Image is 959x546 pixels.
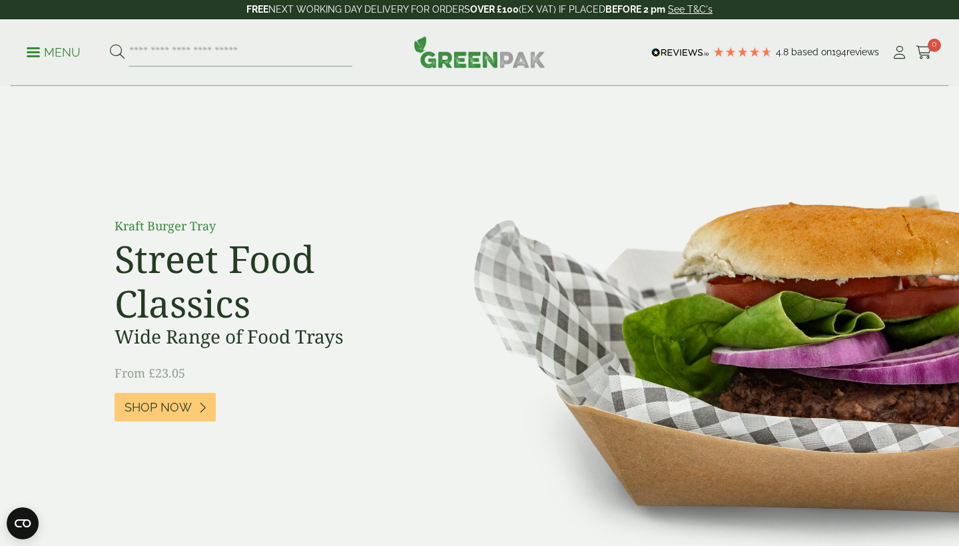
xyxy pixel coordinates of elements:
button: Open CMP widget [7,507,39,539]
h3: Wide Range of Food Trays [115,326,414,348]
img: REVIEWS.io [651,48,709,57]
p: Kraft Burger Tray [115,217,414,235]
img: GreenPak Supplies [414,36,545,68]
a: See T&C's [668,4,713,15]
div: 4.78 Stars [713,46,773,58]
span: From £23.05 [115,365,185,381]
i: Cart [916,46,932,59]
strong: FREE [246,4,268,15]
a: 0 [916,43,932,63]
a: Shop Now [115,393,216,421]
strong: OVER £100 [470,4,519,15]
span: 0 [928,39,941,52]
span: Shop Now [125,400,192,415]
span: Based on [791,47,832,57]
span: 4.8 [776,47,791,57]
span: 194 [832,47,846,57]
strong: BEFORE 2 pm [605,4,665,15]
p: Menu [27,45,81,61]
i: My Account [891,46,908,59]
a: Menu [27,45,81,58]
h2: Street Food Classics [115,236,414,326]
span: reviews [846,47,879,57]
